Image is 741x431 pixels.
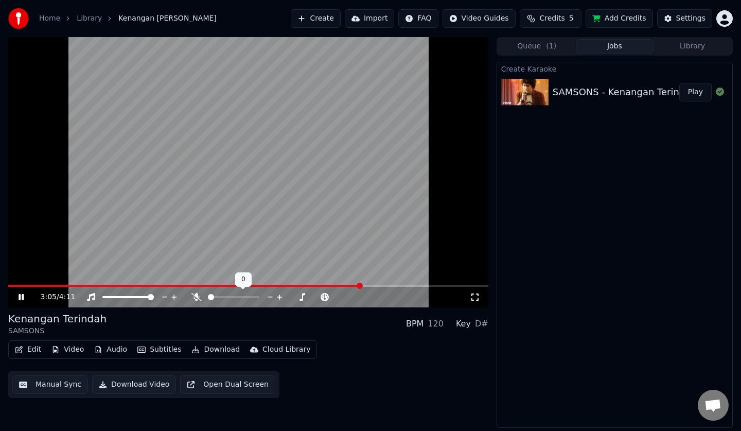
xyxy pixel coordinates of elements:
span: ( 1 ) [546,41,556,51]
div: D# [475,318,488,330]
div: / [41,292,65,302]
span: 3:05 [41,292,57,302]
a: Open chat [698,390,729,421]
div: Kenangan Terindah [8,312,107,326]
div: Key [456,318,471,330]
span: 5 [569,13,574,24]
a: Home [39,13,60,24]
button: Import [345,9,394,28]
button: Credits5 [520,9,581,28]
button: Queue [498,39,576,54]
button: Subtitles [133,342,185,357]
button: Open Dual Screen [180,375,275,394]
div: Settings [676,13,705,24]
button: Download Video [92,375,176,394]
button: Create [291,9,341,28]
button: Jobs [576,39,654,54]
div: BPM [406,318,424,330]
button: Library [654,39,731,54]
button: Manual Sync [12,375,88,394]
span: 4:11 [59,292,75,302]
div: 0 [235,272,252,287]
span: Credits [539,13,564,24]
nav: breadcrumb [39,13,217,24]
span: Kenangan [PERSON_NAME] [118,13,217,24]
button: Video [47,342,88,357]
div: Cloud Library [262,344,310,355]
button: Audio [90,342,131,357]
img: youka [8,8,29,29]
div: Create Karaoke [497,62,732,75]
div: 120 [428,318,444,330]
button: FAQ [398,9,438,28]
button: Add Credits [586,9,653,28]
div: SAMSONS [8,326,107,336]
button: Settings [657,9,712,28]
button: Play [679,83,712,101]
a: Library [77,13,102,24]
div: SAMSONS - Kenangan Terindah [553,85,697,99]
button: Edit [11,342,45,357]
button: Download [187,342,244,357]
button: Video Guides [443,9,516,28]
